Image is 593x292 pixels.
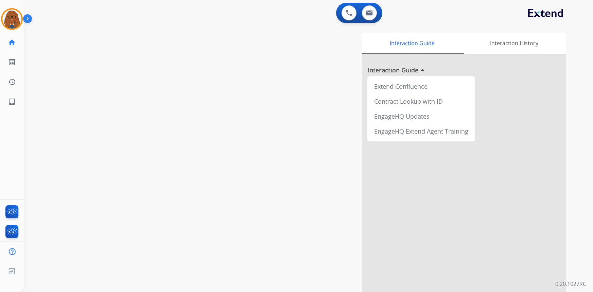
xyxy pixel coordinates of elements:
[370,94,472,109] div: Contract Lookup with ID
[555,280,586,288] p: 0.20.1027RC
[362,33,462,54] div: Interaction Guide
[8,78,16,86] mat-icon: history
[8,58,16,66] mat-icon: list_alt
[462,33,566,54] div: Interaction History
[370,124,472,139] div: EngageHQ Extend Agent Training
[2,10,21,29] img: avatar
[8,98,16,106] mat-icon: inbox
[370,109,472,124] div: EngageHQ Updates
[8,38,16,47] mat-icon: home
[370,79,472,94] div: Extend Confluence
